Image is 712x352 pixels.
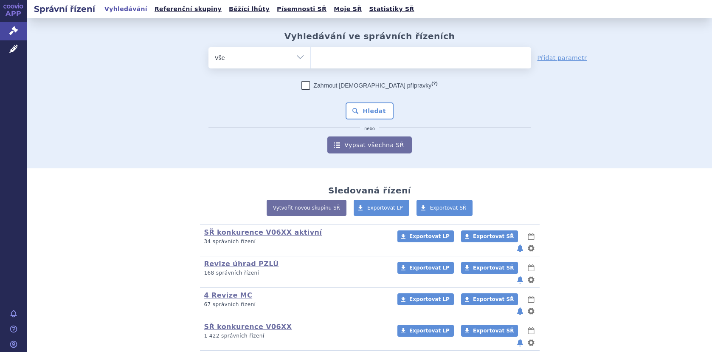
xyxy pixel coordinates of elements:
[274,3,329,15] a: Písemnosti SŘ
[516,338,524,348] button: notifikace
[409,296,450,302] span: Exportovat LP
[327,136,411,153] a: Vypsat všechna SŘ
[409,328,450,334] span: Exportovat LP
[430,205,467,211] span: Exportovat SŘ
[204,238,386,245] p: 34 správních řízení
[527,306,535,316] button: nastavení
[397,230,454,242] a: Exportovat LP
[346,102,394,119] button: Hledat
[367,205,403,211] span: Exportovat LP
[397,325,454,337] a: Exportovat LP
[527,338,535,348] button: nastavení
[284,31,455,41] h2: Vyhledávání ve správních řízeních
[527,243,535,253] button: nastavení
[473,328,514,334] span: Exportovat SŘ
[516,306,524,316] button: notifikace
[152,3,224,15] a: Referenční skupiny
[473,296,514,302] span: Exportovat SŘ
[397,293,454,305] a: Exportovat LP
[397,262,454,274] a: Exportovat LP
[409,233,450,239] span: Exportovat LP
[516,275,524,285] button: notifikace
[527,263,535,273] button: lhůty
[204,323,292,331] a: SŘ konkurence V06XX
[204,260,279,268] a: Revize úhrad PZLÚ
[431,81,437,86] abbr: (?)
[366,3,417,15] a: Statistiky SŘ
[360,126,379,131] i: nebo
[516,243,524,253] button: notifikace
[527,231,535,241] button: lhůty
[328,185,411,196] h2: Sledovaná řízení
[204,332,386,340] p: 1 422 správních řízení
[473,265,514,271] span: Exportovat SŘ
[417,200,473,216] a: Exportovat SŘ
[204,228,322,236] a: SŘ konkurence V06XX aktivní
[204,301,386,308] p: 67 správních řízení
[226,3,272,15] a: Běžící lhůty
[204,291,253,299] a: 4 Revize MC
[461,262,518,274] a: Exportovat SŘ
[527,326,535,336] button: lhůty
[102,3,150,15] a: Vyhledávání
[461,230,518,242] a: Exportovat SŘ
[461,293,518,305] a: Exportovat SŘ
[527,275,535,285] button: nastavení
[267,200,346,216] a: Vytvořit novou skupinu SŘ
[354,200,409,216] a: Exportovat LP
[409,265,450,271] span: Exportovat LP
[538,54,587,62] a: Přidat parametr
[527,294,535,304] button: lhůty
[204,270,386,277] p: 168 správních řízení
[473,233,514,239] span: Exportovat SŘ
[301,81,437,90] label: Zahrnout [DEMOGRAPHIC_DATA] přípravky
[331,3,364,15] a: Moje SŘ
[27,3,102,15] h2: Správní řízení
[461,325,518,337] a: Exportovat SŘ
